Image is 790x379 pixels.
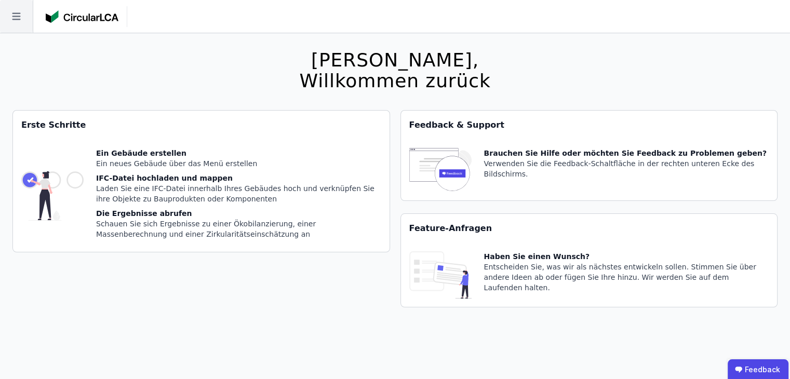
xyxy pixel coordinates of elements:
div: Brauchen Sie Hilfe oder möchten Sie Feedback zu Problemen geben? [484,148,769,158]
div: Ein neues Gebäude über das Menü erstellen [96,158,381,169]
img: Concular [46,10,118,23]
div: Feature-Anfragen [401,214,778,243]
img: feature_request_tile-UiXE1qGU.svg [409,251,472,299]
div: Laden Sie eine IFC-Datei innerhalb Ihres Gebäudes hoch und verknüpfen Sie ihre Objekte zu Bauprod... [96,183,381,204]
div: IFC-Datei hochladen und mappen [96,173,381,183]
img: feedback-icon-HCTs5lye.svg [409,148,472,192]
div: Feedback & Support [401,111,778,140]
div: Haben Sie einen Wunsch? [484,251,769,262]
div: [PERSON_NAME], [299,50,490,71]
div: Schauen Sie sich Ergebnisse zu einer Ökobilanzierung, einer Massenberechnung und einer Zirkularit... [96,219,381,239]
img: getting_started_tile-DrF_GRSv.svg [21,148,84,243]
div: Erste Schritte [13,111,390,140]
div: Ein Gebäude erstellen [96,148,381,158]
div: Willkommen zurück [299,71,490,91]
div: Die Ergebnisse abrufen [96,208,381,219]
div: Entscheiden Sie, was wir als nächstes entwickeln sollen. Stimmen Sie über andere Ideen ab oder fü... [484,262,769,293]
div: Verwenden Sie die Feedback-Schaltfläche in der rechten unteren Ecke des Bildschirms. [484,158,769,179]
